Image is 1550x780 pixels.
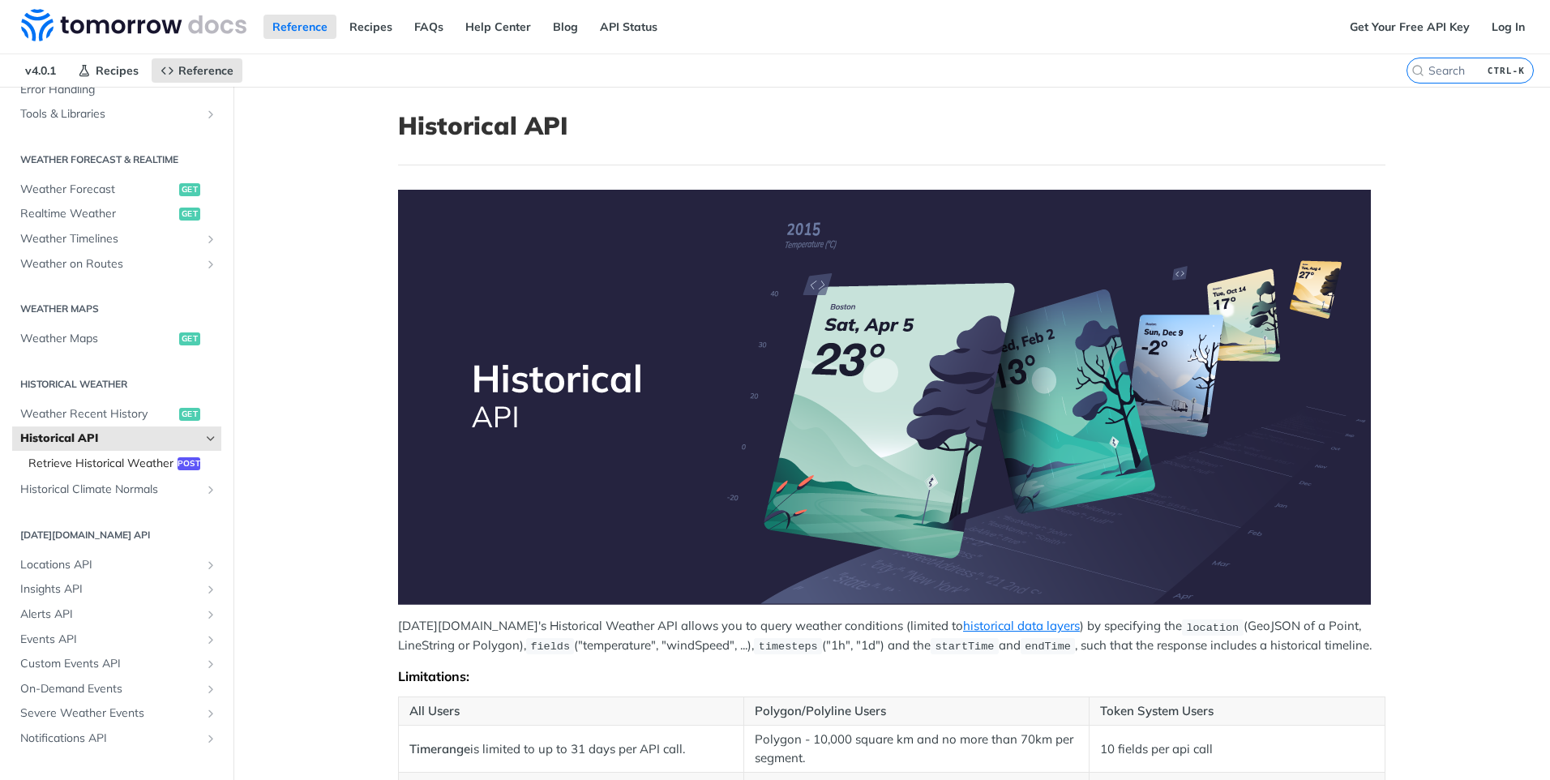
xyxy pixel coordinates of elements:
[12,102,221,126] a: Tools & LibrariesShow subpages for Tools & Libraries
[405,15,452,39] a: FAQs
[12,577,221,602] a: Insights APIShow subpages for Insights API
[263,15,336,39] a: Reference
[1089,696,1385,726] th: Token System Users
[12,202,221,226] a: Realtime Weatherget
[204,258,217,271] button: Show subpages for Weather on Routes
[12,426,221,451] a: Historical APIHide subpages for Historical API
[743,696,1089,726] th: Polygon/Polyline Users
[20,231,200,247] span: Weather Timelines
[204,233,217,246] button: Show subpages for Weather Timelines
[204,608,217,621] button: Show subpages for Alerts API
[204,732,217,745] button: Show subpages for Notifications API
[178,457,200,470] span: post
[20,731,200,747] span: Notifications API
[20,656,200,672] span: Custom Events API
[204,483,217,496] button: Show subpages for Historical Climate Normals
[204,683,217,696] button: Show subpages for On-Demand Events
[20,106,200,122] span: Tools & Libraries
[935,641,994,653] span: startTime
[20,681,200,697] span: On-Demand Events
[398,617,1385,655] p: [DATE][DOMAIN_NAME]'s Historical Weather API allows you to query weather conditions (limited to )...
[20,82,217,98] span: Error Handling
[20,606,200,623] span: Alerts API
[28,456,173,472] span: Retrieve Historical Weather
[544,15,587,39] a: Blog
[1186,621,1239,633] span: location
[21,9,246,41] img: Tomorrow.io Weather API Docs
[12,178,221,202] a: Weather Forecastget
[179,183,200,196] span: get
[96,63,139,78] span: Recipes
[456,15,540,39] a: Help Center
[12,478,221,502] a: Historical Climate NormalsShow subpages for Historical Climate Normals
[591,15,666,39] a: API Status
[12,528,221,542] h2: [DATE][DOMAIN_NAME] API
[20,632,200,648] span: Events API
[20,557,200,573] span: Locations API
[12,553,221,577] a: Locations APIShow subpages for Locations API
[759,641,818,653] span: timesteps
[12,227,221,251] a: Weather TimelinesShow subpages for Weather Timelines
[1411,64,1424,77] svg: Search
[204,108,217,121] button: Show subpages for Tools & Libraries
[398,668,1385,684] div: Limitations:
[12,602,221,627] a: Alerts APIShow subpages for Alerts API
[1341,15,1479,39] a: Get Your Free API Key
[12,726,221,751] a: Notifications APIShow subpages for Notifications API
[12,327,221,351] a: Weather Mapsget
[20,705,200,722] span: Severe Weather Events
[12,78,221,102] a: Error Handling
[12,677,221,701] a: On-Demand EventsShow subpages for On-Demand Events
[12,377,221,392] h2: Historical Weather
[12,701,221,726] a: Severe Weather EventsShow subpages for Severe Weather Events
[20,256,200,272] span: Weather on Routes
[743,726,1089,773] td: Polygon - 10,000 square km and no more than 70km per segment.
[12,152,221,167] h2: Weather Forecast & realtime
[20,482,200,498] span: Historical Climate Normals
[398,190,1371,605] img: Historical-API.png
[179,332,200,345] span: get
[963,618,1080,633] a: historical data layers
[20,452,221,476] a: Retrieve Historical Weatherpost
[204,658,217,671] button: Show subpages for Custom Events API
[204,707,217,720] button: Show subpages for Severe Weather Events
[179,208,200,221] span: get
[1025,641,1071,653] span: endTime
[20,431,200,447] span: Historical API
[409,741,470,756] strong: Timerange
[20,581,200,598] span: Insights API
[398,111,1385,140] h1: Historical API
[399,696,744,726] th: All Users
[1483,15,1534,39] a: Log In
[20,206,175,222] span: Realtime Weather
[69,58,148,83] a: Recipes
[12,652,221,676] a: Custom Events APIShow subpages for Custom Events API
[12,628,221,652] a: Events APIShow subpages for Events API
[1089,726,1385,773] td: 10 fields per api call
[179,408,200,421] span: get
[12,252,221,276] a: Weather on RoutesShow subpages for Weather on Routes
[12,302,221,316] h2: Weather Maps
[20,331,175,347] span: Weather Maps
[12,402,221,426] a: Weather Recent Historyget
[1484,62,1529,79] kbd: CTRL-K
[340,15,401,39] a: Recipes
[204,559,217,572] button: Show subpages for Locations API
[20,406,175,422] span: Weather Recent History
[398,190,1385,605] span: Expand image
[20,182,175,198] span: Weather Forecast
[204,633,217,646] button: Show subpages for Events API
[399,726,744,773] td: is limited to up to 31 days per API call.
[204,432,217,445] button: Hide subpages for Historical API
[178,63,233,78] span: Reference
[152,58,242,83] a: Reference
[16,58,65,83] span: v4.0.1
[530,641,570,653] span: fields
[204,583,217,596] button: Show subpages for Insights API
